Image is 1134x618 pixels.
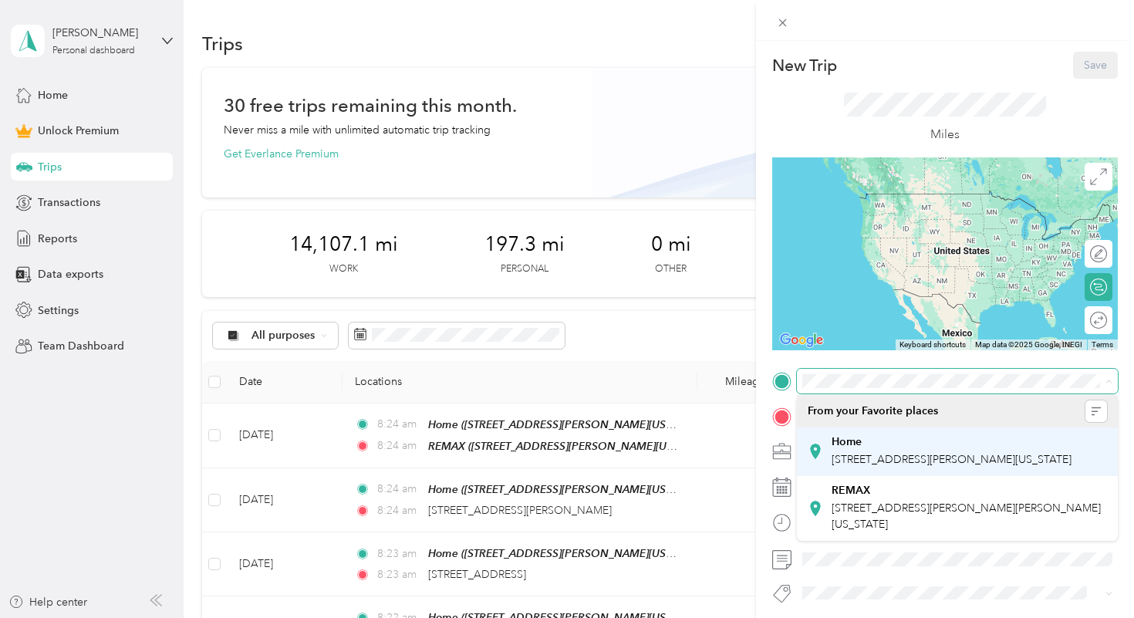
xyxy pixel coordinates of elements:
iframe: Everlance-gr Chat Button Frame [1048,532,1134,618]
span: Map data ©2025 Google, INEGI [975,340,1082,349]
button: Keyboard shortcuts [899,339,966,350]
span: [STREET_ADDRESS][PERSON_NAME][US_STATE] [832,453,1072,466]
strong: Home [832,435,862,449]
span: [STREET_ADDRESS][PERSON_NAME][PERSON_NAME][US_STATE] [832,501,1101,531]
a: Terms (opens in new tab) [1092,340,1113,349]
span: From your Favorite places [808,404,938,418]
p: Miles [930,125,960,144]
img: Google [776,330,827,350]
p: New Trip [772,55,837,76]
strong: REMAX [832,484,870,498]
a: Open this area in Google Maps (opens a new window) [776,330,827,350]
